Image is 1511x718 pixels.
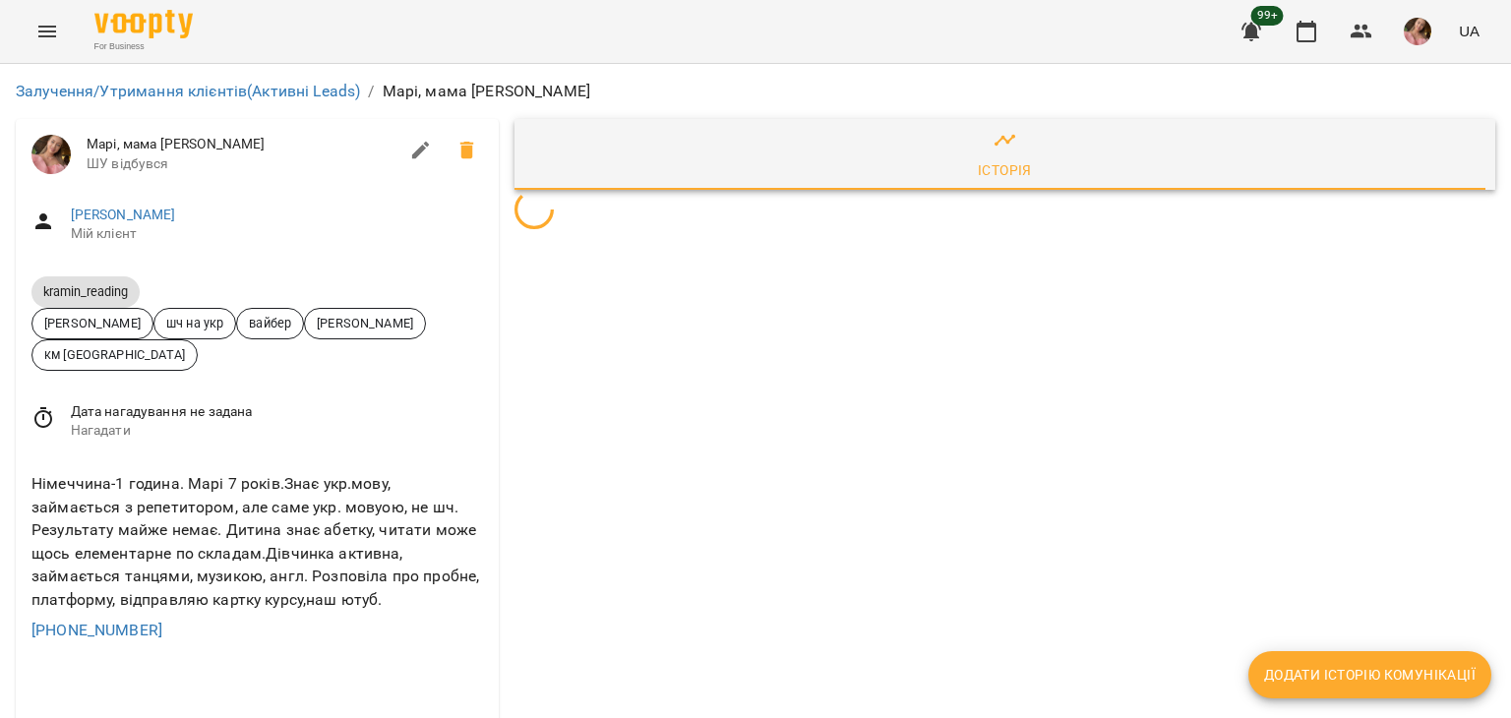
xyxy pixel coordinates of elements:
img: ДТ Бойко Юлія\укр.мов\шч \ма\укр мова\математика https://us06web.zoom.us/j/84886035086 [31,135,71,174]
a: [PHONE_NUMBER] [31,621,162,639]
span: 99+ [1251,6,1284,26]
span: шч на укр [154,314,235,332]
span: [PERSON_NAME] [32,314,152,332]
img: Voopty Logo [94,10,193,38]
img: e4201cb721255180434d5b675ab1e4d4.jpg [1404,18,1431,45]
span: км [GEOGRAPHIC_DATA] [32,345,197,364]
span: kramin_reading [31,283,140,300]
span: Дата нагадування не задана [71,402,483,422]
a: Залучення/Утримання клієнтів(Активні Leads) [16,82,360,100]
div: Німеччина-1 година. Марі 7 років.Знає укр.мову, займається з репетитором, але саме укр. мовуою, н... [28,468,487,615]
button: UA [1451,13,1487,49]
div: Історія [978,158,1032,182]
button: Додати історію комунікації [1248,651,1491,698]
span: UA [1459,21,1480,41]
nav: breadcrumb [16,80,1495,103]
p: Марі, мама [PERSON_NAME] [383,80,591,103]
span: вайбер [237,314,303,332]
span: Мій клієнт [71,224,483,244]
span: [PERSON_NAME] [305,314,425,332]
span: Нагадати [71,421,483,441]
span: Додати історію комунікації [1264,663,1476,687]
button: Menu [24,8,71,55]
a: [PERSON_NAME] [71,207,176,222]
span: For Business [94,40,193,53]
li: / [368,80,374,103]
span: ШУ відбувся [87,154,397,174]
span: Марі, мама [PERSON_NAME] [87,135,397,154]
